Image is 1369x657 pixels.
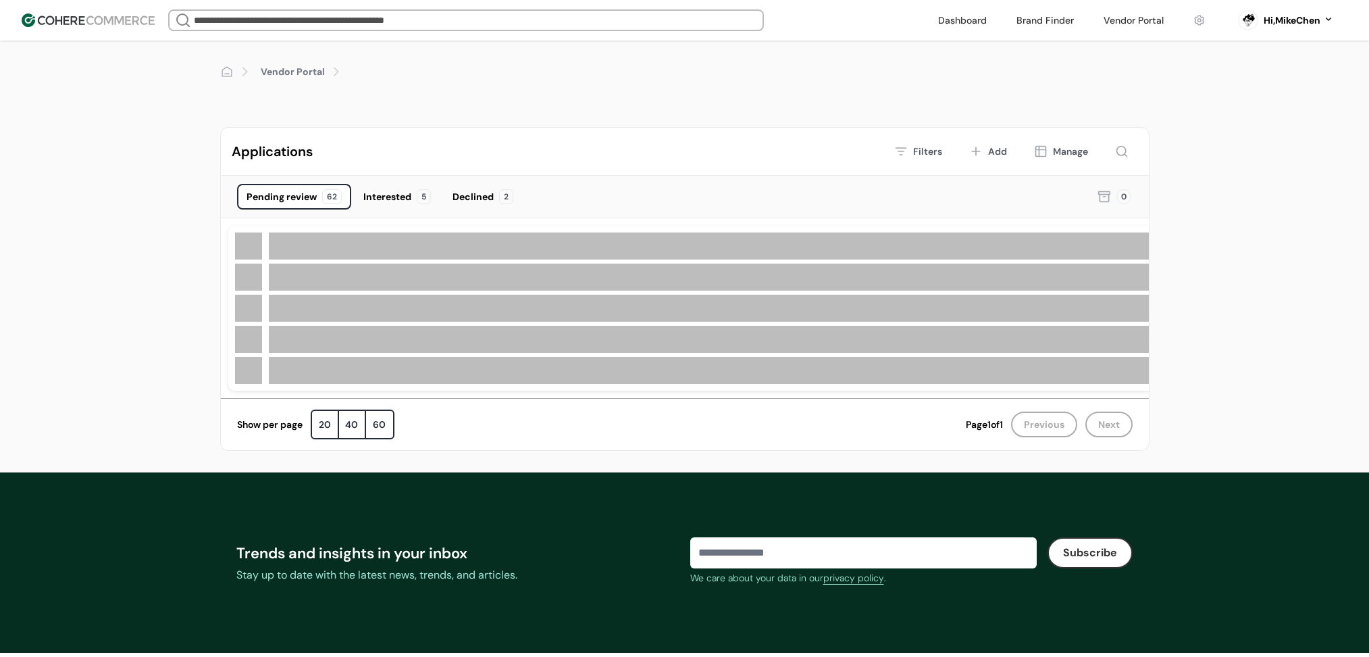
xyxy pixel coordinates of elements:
div: Applications [232,141,313,162]
div: 5 [417,189,431,204]
div: Filters [913,145,942,159]
div: 0 [1116,189,1131,204]
div: Stay up to date with the latest news, trends, and articles. [236,567,679,583]
img: Cohere Logo [22,14,155,27]
div: 2 [499,189,513,204]
a: Vendor Portal [261,65,325,79]
nav: breadcrumb [220,62,1150,81]
span: We care about your data in our [690,572,823,584]
a: privacy policy [823,571,884,585]
div: Interested [363,190,411,204]
div: 62 [322,189,342,204]
div: Show per page [237,418,303,432]
div: 60 [366,411,393,438]
button: Hi,MikeChen [1264,14,1334,28]
div: 40 [339,411,366,438]
span: . [884,572,886,584]
div: Add [988,145,1007,159]
div: Trends and insights in your inbox [236,542,679,564]
div: Manage [1053,145,1088,159]
button: Subscribe [1048,537,1133,568]
button: Next [1085,412,1133,437]
div: Page 1 of 1 [966,418,1003,432]
div: Declined [453,190,494,204]
div: Hi, MikeChen [1264,14,1320,28]
div: Pending review [247,190,317,204]
button: Filters [885,139,952,164]
div: 20 [312,411,339,438]
button: Manage [1025,139,1097,164]
button: Add [960,139,1016,164]
svg: 0 percent [1238,10,1258,30]
button: Previous [1011,412,1077,437]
